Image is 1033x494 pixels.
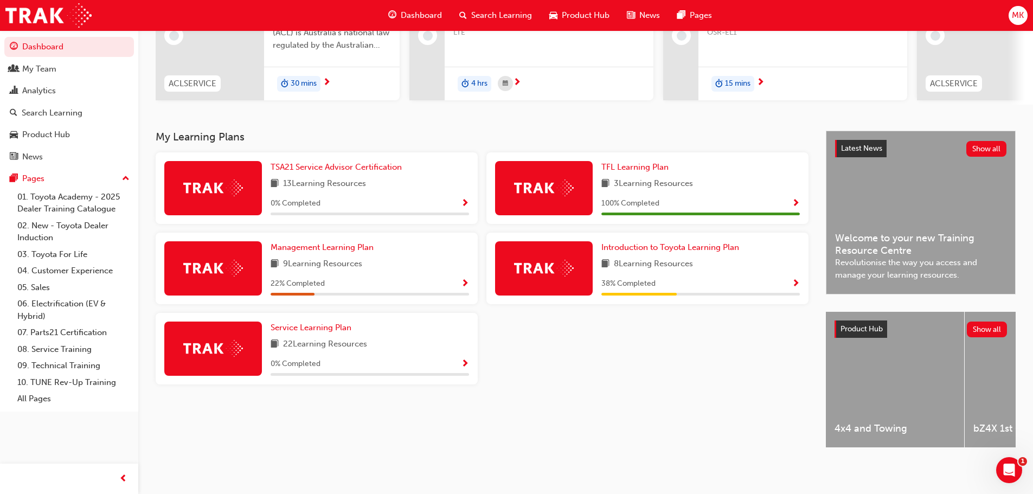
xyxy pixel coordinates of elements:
span: Revolutionise the way you access and manage your learning resources. [835,256,1006,281]
span: guage-icon [388,9,396,22]
span: 22 Learning Resources [283,338,367,351]
span: search-icon [10,108,17,118]
img: Trak [183,179,243,196]
span: 0 % Completed [271,358,320,370]
span: book-icon [601,258,609,271]
a: 02. New - Toyota Dealer Induction [13,217,134,246]
span: MK [1012,9,1024,22]
img: Trak [183,340,243,357]
button: Pages [4,169,134,189]
span: search-icon [459,9,467,22]
span: Product Hub [840,324,883,333]
span: news-icon [10,152,18,162]
a: Latest NewsShow all [835,140,1006,157]
span: learningRecordVerb_NONE-icon [169,31,179,41]
span: next-icon [513,78,521,88]
span: people-icon [10,65,18,74]
a: 10. TUNE Rev-Up Training [13,374,134,391]
a: 07. Parts21 Certification [13,324,134,341]
span: book-icon [271,258,279,271]
a: Dashboard [4,37,134,57]
div: Search Learning [22,107,82,119]
span: learningRecordVerb_NONE-icon [423,31,433,41]
button: DashboardMy TeamAnalyticsSearch LearningProduct HubNews [4,35,134,169]
span: Show Progress [792,279,800,289]
span: 0 % Completed [271,197,320,210]
span: Introduction to Toyota Learning Plan [601,242,739,252]
span: book-icon [271,177,279,191]
a: Search Learning [4,103,134,123]
a: pages-iconPages [669,4,721,27]
span: car-icon [10,130,18,140]
a: 04. Customer Experience [13,262,134,279]
img: Trak [514,260,574,277]
span: 8 Learning Resources [614,258,693,271]
span: 13 Learning Resources [283,177,366,191]
a: 06. Electrification (EV & Hybrid) [13,296,134,324]
span: TSA21 Service Advisor Certification [271,162,402,172]
a: Management Learning Plan [271,241,378,254]
span: Show Progress [792,199,800,209]
span: calendar-icon [503,77,508,91]
a: car-iconProduct Hub [541,4,618,27]
span: news-icon [627,9,635,22]
button: MK [1009,6,1028,25]
a: 03. Toyota For Life [13,246,134,263]
a: 09. Technical Training [13,357,134,374]
span: 1 [1018,457,1027,466]
img: Trak [183,260,243,277]
span: ACLSERVICE [169,78,216,90]
span: Search Learning [471,9,532,22]
span: 9 Learning Resources [283,258,362,271]
span: News [639,9,660,22]
a: Service Learning Plan [271,322,356,334]
span: 100 % Completed [601,197,659,210]
a: 05. Sales [13,279,134,296]
span: book-icon [271,338,279,351]
a: 4x4 and Towing [826,312,964,447]
span: 3 Learning Resources [614,177,693,191]
button: Show all [966,141,1007,157]
span: TFL Learning Plan [601,162,669,172]
div: News [22,151,43,163]
span: Management Learning Plan [271,242,374,252]
span: chart-icon [10,86,18,96]
span: ACLSERVICE [930,78,978,90]
a: Introduction to Toyota Learning Plan [601,241,743,254]
a: Analytics [4,81,134,101]
div: Pages [22,172,44,185]
span: 38 % Completed [601,278,656,290]
a: search-iconSearch Learning [451,4,541,27]
span: up-icon [122,172,130,186]
span: next-icon [323,78,331,88]
span: prev-icon [119,472,127,486]
div: My Team [22,63,56,75]
span: next-icon [756,78,765,88]
div: Product Hub [22,129,70,141]
a: All Pages [13,390,134,407]
button: Show Progress [461,197,469,210]
span: Service Learning Plan [271,323,351,332]
span: learningRecordVerb_NONE-icon [677,31,686,41]
span: 22 % Completed [271,278,325,290]
button: Show Progress [792,277,800,291]
span: duration-icon [281,77,288,91]
span: The Australian Consumer Law (ACL) is Australia's national law regulated by the Australian Competi... [273,15,391,52]
span: duration-icon [461,77,469,91]
span: book-icon [601,177,609,191]
span: 30 mins [291,78,317,90]
span: 4x4 and Towing [835,422,955,435]
h3: My Learning Plans [156,131,809,143]
img: Trak [5,3,92,28]
a: My Team [4,59,134,79]
a: Product Hub [4,125,134,145]
span: pages-icon [677,9,685,22]
span: duration-icon [715,77,723,91]
a: guage-iconDashboard [380,4,451,27]
button: Show Progress [461,357,469,371]
a: TSA21 Service Advisor Certification [271,161,406,174]
button: Show Progress [461,277,469,291]
span: Pages [690,9,712,22]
